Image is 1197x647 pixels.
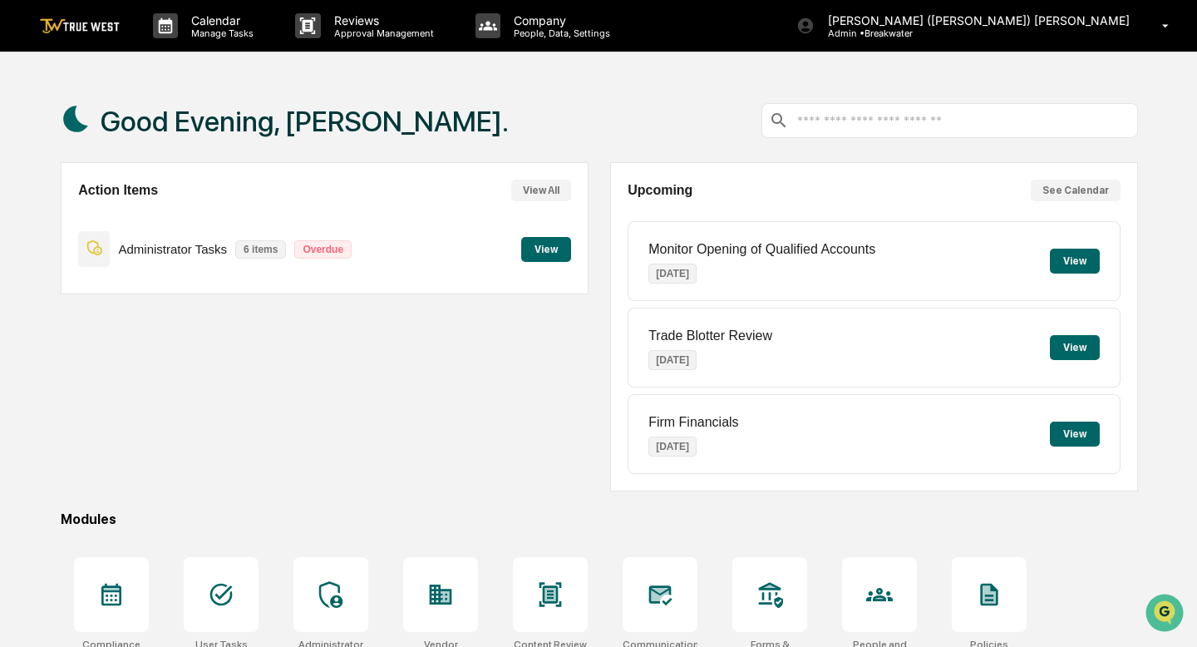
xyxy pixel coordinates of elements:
div: 🔎 [17,243,30,256]
a: 🗄️Attestations [114,203,213,233]
a: 🖐️Preclearance [10,203,114,233]
p: Manage Tasks [178,27,262,39]
div: 🖐️ [17,211,30,225]
button: View All [511,180,571,201]
p: Reviews [321,13,442,27]
button: View [1050,422,1100,447]
p: Administrator Tasks [118,242,227,256]
span: Preclearance [33,210,107,226]
p: Approval Management [321,27,442,39]
button: View [1050,335,1100,360]
button: Start new chat [283,132,303,152]
img: 1746055101610-c473b297-6a78-478c-a979-82029cc54cd1 [17,127,47,157]
button: View [1050,249,1100,274]
a: View [521,240,571,256]
h1: Good Evening, [PERSON_NAME]. [101,105,509,138]
span: Pylon [165,282,201,294]
p: People, Data, Settings [500,27,618,39]
p: Company [500,13,618,27]
input: Clear [43,76,274,93]
p: [PERSON_NAME] ([PERSON_NAME]) [PERSON_NAME] [815,13,1138,27]
button: See Calendar [1031,180,1121,201]
button: View [521,237,571,262]
p: [DATE] [648,437,697,457]
h2: Action Items [78,183,158,198]
span: Attestations [137,210,206,226]
p: Admin • Breakwater [815,27,969,39]
div: Modules [61,511,1138,527]
span: Data Lookup [33,241,105,258]
img: logo [40,18,120,34]
p: Trade Blotter Review [648,328,772,343]
iframe: Open customer support [1144,592,1189,637]
p: Firm Financials [648,415,738,430]
div: We're available if you need us! [57,144,210,157]
a: Powered byPylon [117,281,201,294]
div: 🗄️ [121,211,134,225]
div: Start new chat [57,127,273,144]
p: [DATE] [648,264,697,284]
p: Monitor Opening of Qualified Accounts [648,242,875,257]
p: [DATE] [648,350,697,370]
h2: Upcoming [628,183,692,198]
p: Calendar [178,13,262,27]
a: 🔎Data Lookup [10,235,111,264]
p: How can we help? [17,35,303,62]
p: 6 items [235,240,286,259]
p: Overdue [294,240,352,259]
